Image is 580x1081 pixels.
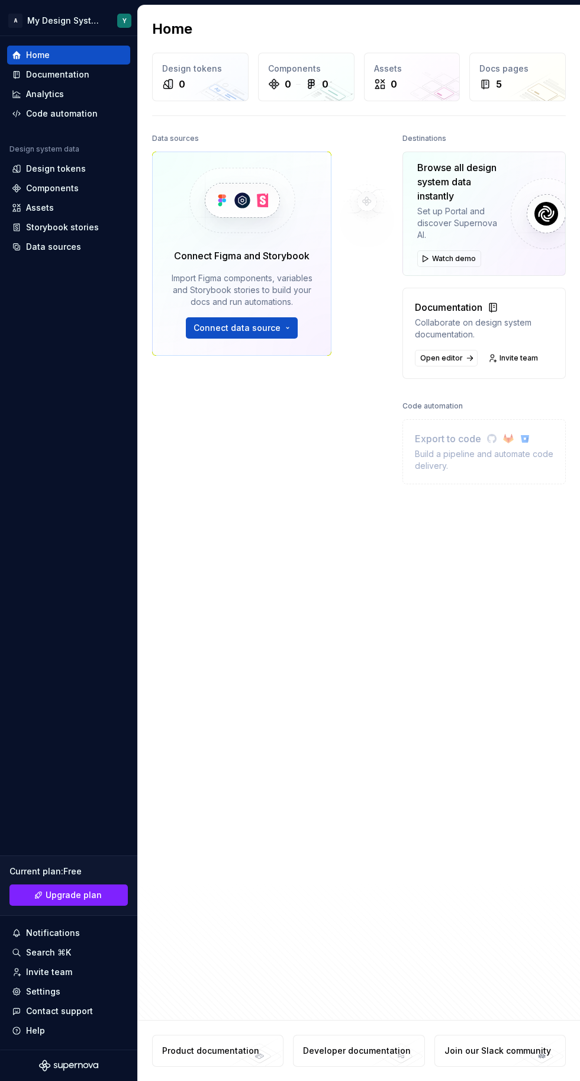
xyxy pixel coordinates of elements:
[258,53,355,101] a: Components00
[7,924,130,942] button: Notifications
[391,77,397,91] div: 0
[9,884,128,906] a: Upgrade plan
[364,53,460,101] a: Assets0
[26,163,86,175] div: Design tokens
[469,53,566,101] a: Docs pages5
[26,221,99,233] div: Storybook stories
[402,398,463,414] div: Code automation
[7,104,130,123] a: Code automation
[285,77,291,91] div: 0
[415,432,553,446] div: Export to code
[26,69,89,81] div: Documentation
[26,986,60,998] div: Settings
[162,1045,259,1057] div: Product documentation
[415,448,553,472] div: Build a pipeline and automate code delivery.
[9,866,128,877] div: Current plan : Free
[162,63,239,75] div: Design tokens
[152,53,249,101] a: Design tokens0
[186,317,298,339] button: Connect data source
[26,182,79,194] div: Components
[194,322,281,334] span: Connect data source
[2,8,135,33] button: AMy Design SystemY
[322,77,328,91] div: 0
[26,1005,93,1017] div: Contact support
[496,77,502,91] div: 5
[417,250,481,267] button: Watch demo
[46,889,102,901] span: Upgrade plan
[374,63,450,75] div: Assets
[432,254,476,263] span: Watch demo
[415,317,553,340] div: Collaborate on design system documentation.
[27,15,103,27] div: My Design System
[7,198,130,217] a: Assets
[444,1045,551,1057] div: Join our Slack community
[402,130,446,147] div: Destinations
[434,1035,566,1067] a: Join our Slack community
[26,927,80,939] div: Notifications
[7,963,130,982] a: Invite team
[268,63,344,75] div: Components
[7,1002,130,1021] button: Contact support
[123,16,127,25] div: Y
[415,350,478,366] a: Open editor
[293,1035,424,1067] a: Developer documentation
[417,160,501,203] div: Browse all design system data instantly
[26,49,50,61] div: Home
[415,300,553,314] div: Documentation
[485,350,543,366] a: Invite team
[26,88,64,100] div: Analytics
[9,144,79,154] div: Design system data
[7,237,130,256] a: Data sources
[7,65,130,84] a: Documentation
[420,353,463,363] span: Open editor
[26,241,81,253] div: Data sources
[7,982,130,1001] a: Settings
[26,1025,45,1037] div: Help
[7,85,130,104] a: Analytics
[174,249,310,263] div: Connect Figma and Storybook
[479,63,556,75] div: Docs pages
[26,202,54,214] div: Assets
[7,159,130,178] a: Design tokens
[152,1035,283,1067] a: Product documentation
[7,943,130,962] button: Search ⌘K
[26,966,72,978] div: Invite team
[7,218,130,237] a: Storybook stories
[8,14,22,28] div: A
[179,77,185,91] div: 0
[417,205,501,241] div: Set up Portal and discover Supernova AI.
[303,1045,411,1057] div: Developer documentation
[7,179,130,198] a: Components
[152,20,192,38] h2: Home
[26,108,98,120] div: Code automation
[169,272,314,308] div: Import Figma components, variables and Storybook stories to build your docs and run automations.
[7,1021,130,1040] button: Help
[39,1060,98,1072] svg: Supernova Logo
[7,46,130,65] a: Home
[26,947,71,958] div: Search ⌘K
[152,130,199,147] div: Data sources
[500,353,538,363] span: Invite team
